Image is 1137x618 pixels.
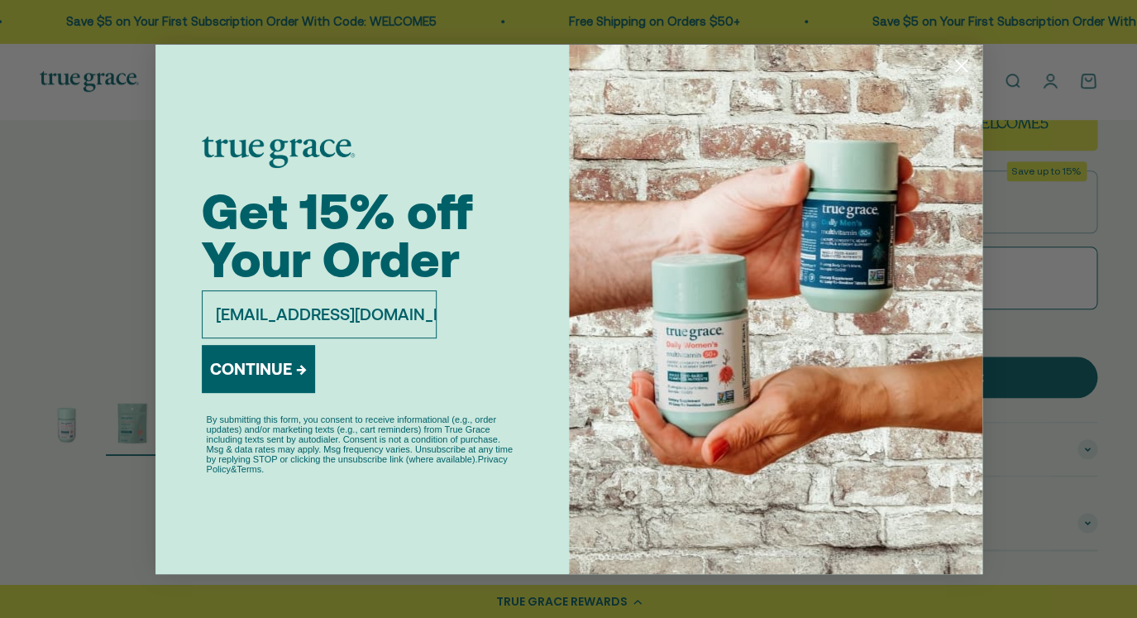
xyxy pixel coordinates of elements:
[947,51,976,80] button: Close dialog
[202,137,355,168] img: logo placeholder
[207,454,508,474] a: Privacy Policy
[202,183,473,288] span: Get 15% off Your Order
[202,290,437,338] input: EMAIL
[569,45,982,574] img: ea6db371-f0a2-4b66-b0cf-f62b63694141.jpeg
[236,464,261,474] a: Terms
[207,414,518,474] p: By submitting this form, you consent to receive informational (e.g., order updates) and/or market...
[202,345,315,393] button: CONTINUE →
